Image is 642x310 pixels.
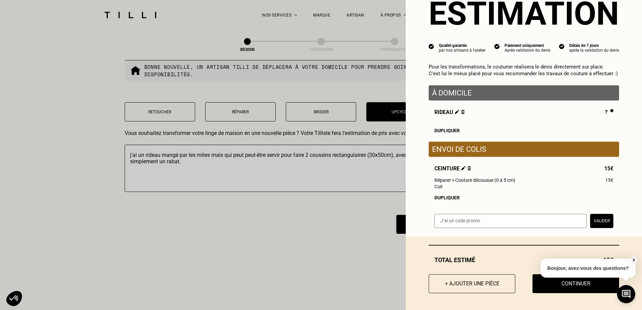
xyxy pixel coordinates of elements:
[429,63,619,77] p: Pour les transformations, le couturier réalisera le devis directement sur place. C’est lui le mie...
[434,109,465,116] span: Rideau
[604,165,613,172] span: 15€
[434,177,515,183] span: Réparer > Couture décousue (0 à 5 cm)
[432,145,616,153] p: Envoi de colis
[461,110,465,114] img: Supprimer
[541,259,636,278] p: Bonjour, avez-vous des questions?
[439,43,486,48] div: Qualité garantie
[605,177,613,183] span: 15€
[434,195,613,200] div: Dupliquer
[434,214,587,228] input: J‘ai un code promo
[505,43,550,48] div: Paiement uniquement
[590,214,613,228] button: Valider
[429,256,619,263] div: Total estimé
[569,48,619,53] div: après la validation du devis
[467,166,471,170] img: Supprimer
[434,128,613,133] div: Dupliquer
[429,274,515,293] button: + Ajouter une pièce
[455,110,459,114] img: Éditer
[461,166,466,170] img: Éditer
[610,109,613,112] img: Pourquoi le prix est indéfini ?
[434,165,471,172] span: Ceinture
[605,109,613,116] div: ?
[494,43,500,49] img: icon list info
[505,48,550,53] div: Après validation du devis
[559,43,564,49] img: icon list info
[432,89,616,97] p: À domicile
[434,184,443,189] span: Cuir
[532,274,619,293] button: Continuer
[439,48,486,53] div: par nos artisans à l'atelier
[429,43,434,49] img: icon list info
[569,43,619,48] div: Délais de 7 jours
[630,256,637,264] button: X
